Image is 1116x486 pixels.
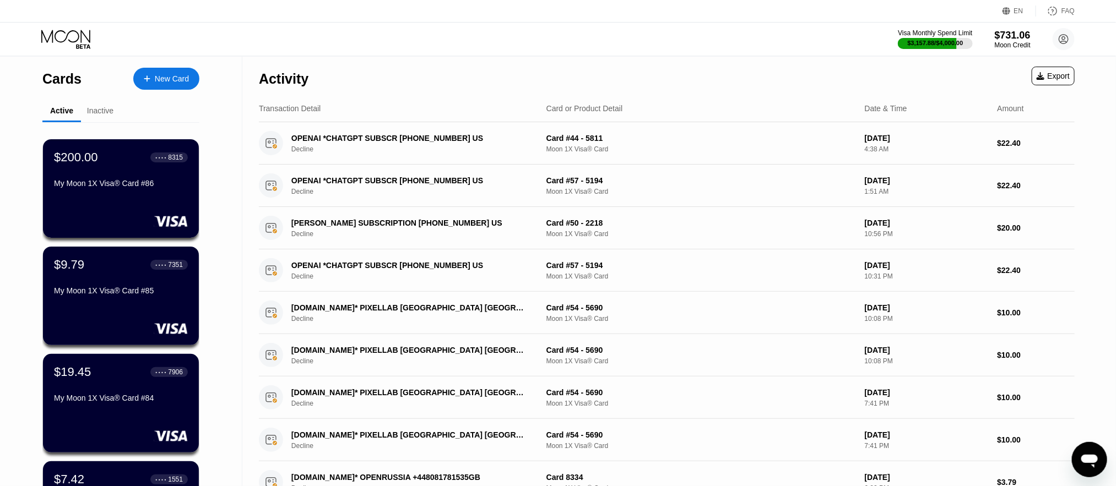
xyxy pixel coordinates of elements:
div: Transaction Detail [259,104,321,113]
div: [DATE] [865,176,989,185]
div: 10:08 PM [865,357,989,365]
div: 7351 [168,261,183,269]
div: Export [1037,72,1070,80]
div: $22.40 [998,181,1075,190]
div: Visa Monthly Spend Limit$3,157.88/$4,000.00 [898,29,972,49]
div: $10.00 [998,435,1075,444]
div: $10.00 [998,393,1075,402]
div: 7906 [168,368,183,376]
div: [DOMAIN_NAME]* PIXELLAB [GEOGRAPHIC_DATA] [GEOGRAPHIC_DATA] [291,388,524,397]
div: Moon 1X Visa® Card [546,315,856,323]
div: Moon 1X Visa® Card [546,188,856,195]
div: Date & Time [865,104,907,113]
div: [DOMAIN_NAME]* PIXELLAB [GEOGRAPHIC_DATA] [GEOGRAPHIC_DATA] [291,346,524,354]
div: Decline [291,230,542,238]
div: [DOMAIN_NAME]* PIXELLAB [GEOGRAPHIC_DATA] [GEOGRAPHIC_DATA]DeclineCard #54 - 5690Moon 1X Visa® Ca... [259,419,1075,461]
div: ● ● ● ● [155,263,166,266]
div: OPENAI *CHATGPT SUBSCR [PHONE_NUMBER] USDeclineCard #57 - 5194Moon 1X Visa® Card[DATE]10:31 PM$22.40 [259,249,1075,292]
div: OPENAI *CHATGPT SUBSCR [PHONE_NUMBER] US [291,176,524,185]
div: My Moon 1X Visa® Card #86 [54,179,188,188]
div: OPENAI *CHATGPT SUBSCR [PHONE_NUMBER] US [291,134,524,143]
div: My Moon 1X Visa® Card #85 [54,286,188,295]
div: $22.40 [998,266,1075,275]
div: My Moon 1X Visa® Card #84 [54,394,188,402]
iframe: Button to launch messaging window [1072,442,1107,477]
div: $10.00 [998,308,1075,317]
div: 10:08 PM [865,315,989,323]
div: $20.00 [998,223,1075,232]
div: Moon Credit [995,41,1031,49]
div: EN [1014,7,1023,15]
div: Decline [291,272,542,280]
div: [DATE] [865,388,989,397]
div: 1:51 AM [865,188,989,195]
div: Card #54 - 5690 [546,346,856,354]
div: OPENAI *CHATGPT SUBSCR [PHONE_NUMBER] USDeclineCard #57 - 5194Moon 1X Visa® Card[DATE]1:51 AM$22.40 [259,165,1075,207]
div: 7:41 PM [865,400,989,407]
div: Moon 1X Visa® Card [546,272,856,280]
div: [PERSON_NAME] SUBSCRIPTION [PHONE_NUMBER] US [291,219,524,227]
div: $3,157.88 / $4,000.00 [908,40,963,46]
div: OPENAI *CHATGPT SUBSCR [PHONE_NUMBER] USDeclineCard #44 - 5811Moon 1X Visa® Card[DATE]4:38 AM$22.40 [259,122,1075,165]
div: Card #57 - 5194 [546,261,856,270]
div: Card #50 - 2218 [546,219,856,227]
div: $10.00 [998,351,1075,359]
div: $22.40 [998,139,1075,148]
div: New Card [155,74,189,84]
div: $731.06Moon Credit [995,30,1031,49]
div: ● ● ● ● [155,478,166,481]
div: 1551 [168,476,183,483]
div: FAQ [1061,7,1075,15]
div: Decline [291,442,542,450]
div: Moon 1X Visa® Card [546,357,856,365]
div: 4:38 AM [865,145,989,153]
div: [DOMAIN_NAME]* PIXELLAB [GEOGRAPHIC_DATA] [GEOGRAPHIC_DATA] [291,303,524,312]
div: Moon 1X Visa® Card [546,442,856,450]
div: Card or Product Detail [546,104,623,113]
div: $19.45● ● ● ●7906My Moon 1X Visa® Card #84 [43,354,199,452]
div: FAQ [1036,6,1075,17]
div: $200.00● ● ● ●8315My Moon 1X Visa® Card #86 [43,139,199,238]
div: Decline [291,357,542,365]
div: $200.00 [54,150,98,165]
div: $9.79● ● ● ●7351My Moon 1X Visa® Card #85 [43,247,199,345]
div: [DATE] [865,134,989,143]
div: $19.45 [54,365,91,379]
div: Card #57 - 5194 [546,176,856,185]
div: Cards [42,71,82,87]
div: Decline [291,315,542,323]
div: [DATE] [865,346,989,354]
div: 10:31 PM [865,272,989,280]
div: [DOMAIN_NAME]* PIXELLAB [GEOGRAPHIC_DATA] [GEOGRAPHIC_DATA]DeclineCard #54 - 5690Moon 1X Visa® Ca... [259,376,1075,419]
div: [DOMAIN_NAME]* PIXELLAB [GEOGRAPHIC_DATA] [GEOGRAPHIC_DATA]DeclineCard #54 - 5690Moon 1X Visa® Ca... [259,292,1075,334]
div: [DATE] [865,219,989,227]
div: [PERSON_NAME] SUBSCRIPTION [PHONE_NUMBER] USDeclineCard #50 - 2218Moon 1X Visa® Card[DATE]10:56 P... [259,207,1075,249]
div: [DOMAIN_NAME]* OPENRUSSIA +448081781535GB [291,473,524,482]
div: [DOMAIN_NAME]* PIXELLAB [GEOGRAPHIC_DATA] [GEOGRAPHIC_DATA]DeclineCard #54 - 5690Moon 1X Visa® Ca... [259,334,1075,376]
div: Inactive [87,106,113,115]
div: New Card [133,68,199,90]
div: Card 8334 [546,473,856,482]
div: Active [50,106,73,115]
div: Moon 1X Visa® Card [546,400,856,407]
div: Amount [998,104,1024,113]
div: 7:41 PM [865,442,989,450]
div: Decline [291,400,542,407]
div: ● ● ● ● [155,370,166,374]
div: $731.06 [995,30,1031,41]
div: OPENAI *CHATGPT SUBSCR [PHONE_NUMBER] US [291,261,524,270]
div: [DATE] [865,473,989,482]
div: Card #54 - 5690 [546,388,856,397]
div: Activity [259,71,308,87]
div: Card #44 - 5811 [546,134,856,143]
div: Card #54 - 5690 [546,303,856,312]
div: 10:56 PM [865,230,989,238]
div: Visa Monthly Spend Limit [898,29,972,37]
div: [DOMAIN_NAME]* PIXELLAB [GEOGRAPHIC_DATA] [GEOGRAPHIC_DATA] [291,430,524,439]
div: $9.79 [54,258,84,272]
div: ● ● ● ● [155,156,166,159]
div: 8315 [168,154,183,161]
div: Card #54 - 5690 [546,430,856,439]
